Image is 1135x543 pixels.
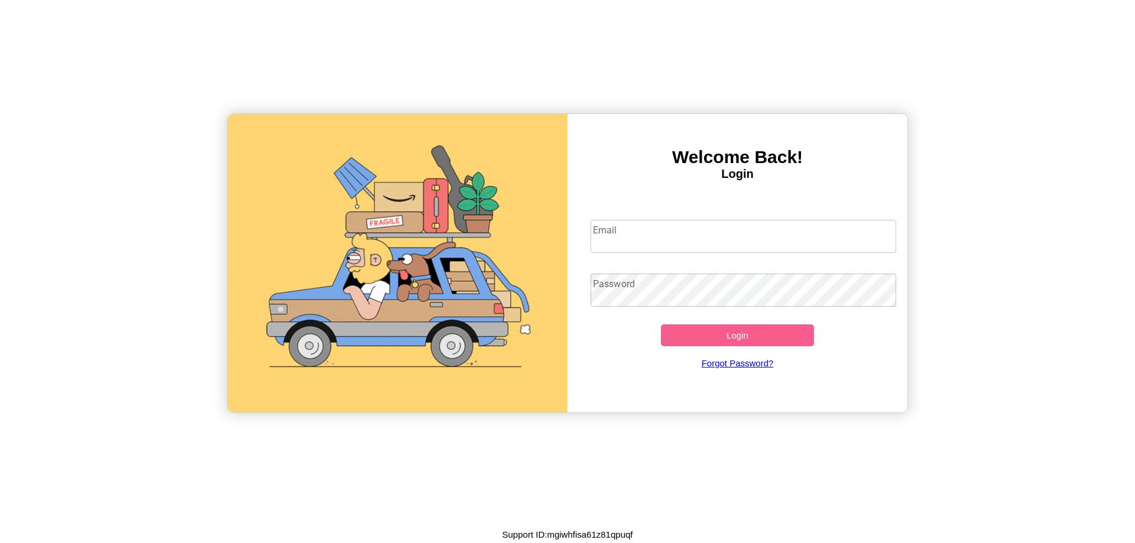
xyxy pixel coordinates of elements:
h4: Login [567,167,907,181]
button: Login [661,324,814,346]
p: Support ID: mgiwhfisa61z81qpuqf [502,526,633,542]
img: gif [228,114,567,412]
a: Forgot Password? [585,346,891,380]
h3: Welcome Back! [567,147,907,167]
